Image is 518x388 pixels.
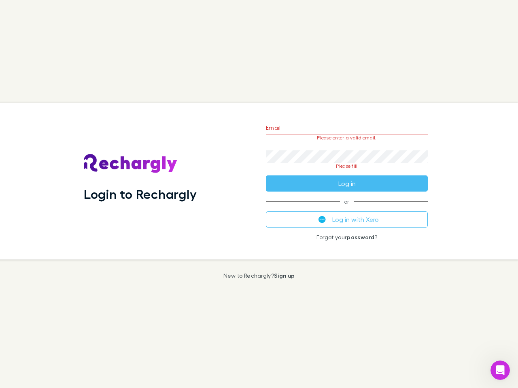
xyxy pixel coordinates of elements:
[318,216,326,223] img: Xero's logo
[274,272,295,279] a: Sign up
[490,361,510,380] iframe: Intercom live chat
[347,234,374,240] a: password
[84,154,178,173] img: Rechargly's Logo
[223,272,295,279] p: New to Rechargly?
[266,163,428,169] p: Please fill
[266,175,428,192] button: Log in
[266,135,428,141] p: Please enter a valid email.
[266,234,428,240] p: Forgot your ?
[84,186,197,202] h1: Login to Rechargly
[266,211,428,228] button: Log in with Xero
